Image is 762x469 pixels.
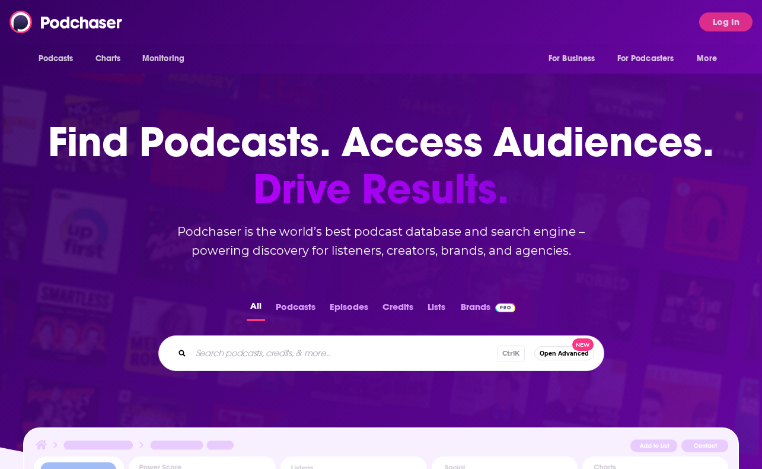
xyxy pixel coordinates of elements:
[534,346,594,360] button: Open AdvancedNew
[610,47,691,70] button: open menu
[461,298,516,321] a: BrandsPodchaser Pro
[30,47,89,70] button: open menu
[688,47,732,70] button: open menu
[497,345,525,362] span: Ctrl K
[48,166,714,213] span: Drive Results.
[699,12,753,31] button: Log In
[495,303,516,312] img: Podchaser Pro
[134,47,200,70] button: open menu
[142,50,184,67] span: Monitoring
[572,338,594,351] span: New
[191,344,497,363] input: Search podcasts, credits, & more...
[19,355,743,449] span: podcast sponsors and advertiser tracking
[158,335,604,371] div: Search podcasts, credits, & more...
[48,119,714,213] h1: Find Podcasts. Access Audiences.
[617,50,674,67] span: For Podcasters
[9,11,123,33] img: Podchaser - Follow, Share and Rate Podcasts
[540,350,589,357] span: Open Advanced
[88,47,128,70] a: Charts
[34,438,729,456] img: Podcast Insights Header
[144,222,618,260] h2: Podchaser is the world’s best podcast database and search engine – powering discovery for listene...
[549,50,595,67] span: For Business
[697,50,717,67] span: More
[540,47,610,70] button: open menu
[326,298,372,321] button: Episodes
[379,298,417,321] button: Credits
[39,50,74,67] span: Podcasts
[272,298,319,321] button: Podcasts
[95,50,121,67] span: Charts
[424,298,449,321] button: Lists
[247,298,265,321] button: All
